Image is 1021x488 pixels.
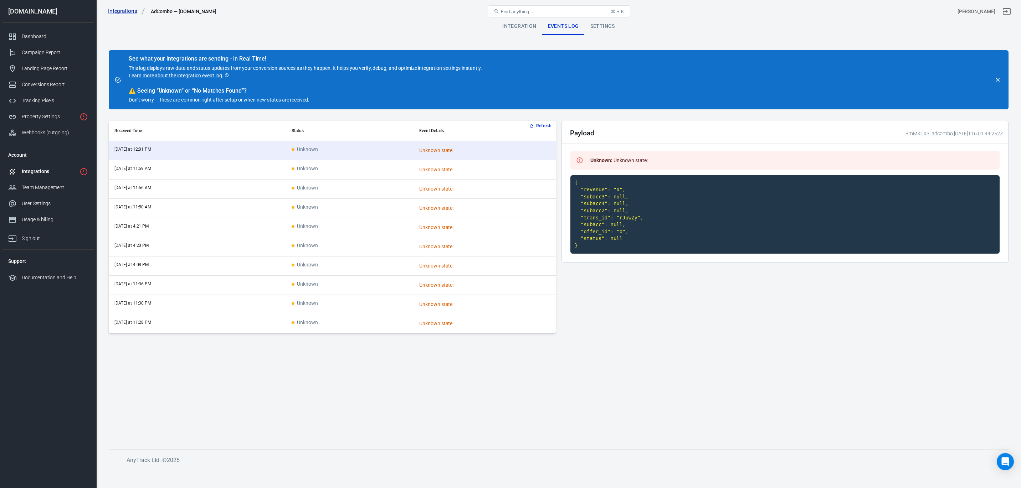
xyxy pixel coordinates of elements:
time: 2025-08-22T16:08:08-04:00 [114,262,149,267]
span: Unknown [292,204,318,211]
div: Documentation and Help [22,274,88,281]
div: 8mMXLX3l.adcombo.[DATE]T16:01:44.252Z [903,130,1003,137]
div: Integrations [22,168,77,175]
a: Tracking Pixels [2,93,94,109]
a: Property Settings [2,109,94,125]
div: Sign out [22,235,88,242]
p: This log displays raw data and status updates from your conversion sources as they happen. It hel... [129,64,482,79]
svg: Property is not installed yet [79,113,88,121]
div: Usage & billing [22,216,88,223]
a: Integrations [108,7,145,15]
span: Unknown [292,224,318,230]
a: Conversions Report [2,77,94,93]
div: Property Settings [22,113,77,120]
div: Open Intercom Messenger [997,453,1014,470]
div: See what your integrations are sending - in Real Time! [129,55,482,62]
code: { "revenue": "0", "subacc3": null, "subacc4": null, "subacc2": null, "trans_id": "rJuwZy", "subac... [570,175,1000,254]
a: Landing Page Report [2,61,94,77]
a: Sign out [998,3,1015,20]
div: Unknown state: [419,224,544,231]
th: Status [286,121,414,141]
a: Dashboard [2,28,94,45]
button: Refresh [528,122,554,130]
h2: Payload [570,129,594,137]
div: Team Management [22,184,88,191]
div: Unknown state: [419,262,544,270]
time: 2025-08-23T12:01:44-04:00 [114,147,151,152]
div: Unknown state: [419,281,544,289]
div: AdCombo — protsotsil.shop [151,8,217,15]
a: Team Management [2,180,94,196]
div: Unknown state: [419,243,544,250]
p: Don’t worry — these are common right after setup or when new states are received. [129,96,482,104]
a: Sign out [2,228,94,246]
time: 2025-08-23T11:50:18-04:00 [114,204,151,209]
button: close [993,75,1003,85]
time: 2025-08-22T16:20:20-04:00 [114,243,149,248]
span: Unknown [292,301,318,307]
div: Unknown state: [419,166,544,173]
span: Unknown [292,320,318,326]
span: Find anything... [501,9,533,14]
div: Unknown state: [588,154,651,167]
div: Unknown state: [419,185,544,193]
a: User Settings [2,196,94,212]
time: 2025-08-21T23:28:15-04:00 [114,320,151,325]
div: ⌘ + K [611,9,624,14]
a: Campaign Report [2,45,94,61]
time: 2025-08-23T11:59:32-04:00 [114,166,151,171]
span: Unknown [292,243,318,249]
a: Webhooks (outgoing) [2,125,94,141]
li: Support [2,253,94,270]
span: Unknown [292,185,318,191]
strong: Unknown : [590,157,612,163]
th: Event Details [414,121,556,141]
div: Landing Page Report [22,65,88,72]
div: Conversions Report [22,81,88,88]
span: Unknown [292,262,318,268]
time: 2025-08-21T23:30:53-04:00 [114,301,151,306]
div: Unknown state: [419,204,544,212]
div: Settings [585,18,621,35]
div: Seeing “Unknown” or “No Matches Found”? [129,87,482,94]
a: Usage & billing [2,212,94,228]
div: Unknown state: [419,320,544,327]
div: Unknown state: [419,301,544,308]
time: 2025-08-22T16:21:56-04:00 [114,224,149,229]
div: Account id: 8mMXLX3l [958,8,995,15]
th: Received Time [109,121,286,141]
button: Find anything...⌘ + K [488,5,630,17]
div: Tracking Pixels [22,97,88,104]
div: Integration [497,18,542,35]
span: Unknown [292,166,318,172]
time: 2025-08-21T23:36:13-04:00 [114,281,151,286]
div: Unknown state: [419,147,544,154]
div: Webhooks (outgoing) [22,129,88,136]
div: Events Log [542,18,585,35]
svg: 1 networks not verified yet [79,167,88,176]
div: scrollable content [109,121,556,333]
a: Learn more about the integration event log. [129,72,229,79]
h6: AnyTrack Ltd. © 2025 [127,456,661,464]
div: User Settings [22,200,88,207]
li: Account [2,146,94,163]
a: Integrations [2,163,94,180]
div: [DOMAIN_NAME] [2,8,94,15]
time: 2025-08-23T11:56:00-04:00 [114,185,151,190]
span: Unknown [292,281,318,287]
span: Unknown [292,147,318,153]
span: warning [129,87,136,94]
div: Dashboard [22,33,88,40]
div: Campaign Report [22,49,88,56]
